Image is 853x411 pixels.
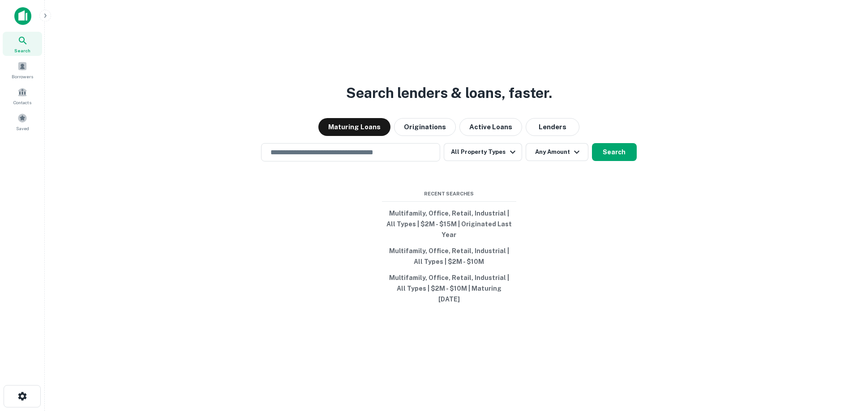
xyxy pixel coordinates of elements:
[382,243,516,270] button: Multifamily, Office, Retail, Industrial | All Types | $2M - $10M
[318,118,390,136] button: Maturing Loans
[459,118,522,136] button: Active Loans
[592,143,637,161] button: Search
[444,143,522,161] button: All Property Types
[3,58,42,82] a: Borrowers
[382,190,516,198] span: Recent Searches
[12,73,33,80] span: Borrowers
[3,32,42,56] a: Search
[382,205,516,243] button: Multifamily, Office, Retail, Industrial | All Types | $2M - $15M | Originated Last Year
[526,118,579,136] button: Lenders
[3,84,42,108] a: Contacts
[3,110,42,134] a: Saved
[346,82,552,104] h3: Search lenders & loans, faster.
[394,118,456,136] button: Originations
[14,47,30,54] span: Search
[808,339,853,382] iframe: Chat Widget
[16,125,29,132] span: Saved
[13,99,31,106] span: Contacts
[382,270,516,307] button: Multifamily, Office, Retail, Industrial | All Types | $2M - $10M | Maturing [DATE]
[14,7,31,25] img: capitalize-icon.png
[526,143,588,161] button: Any Amount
